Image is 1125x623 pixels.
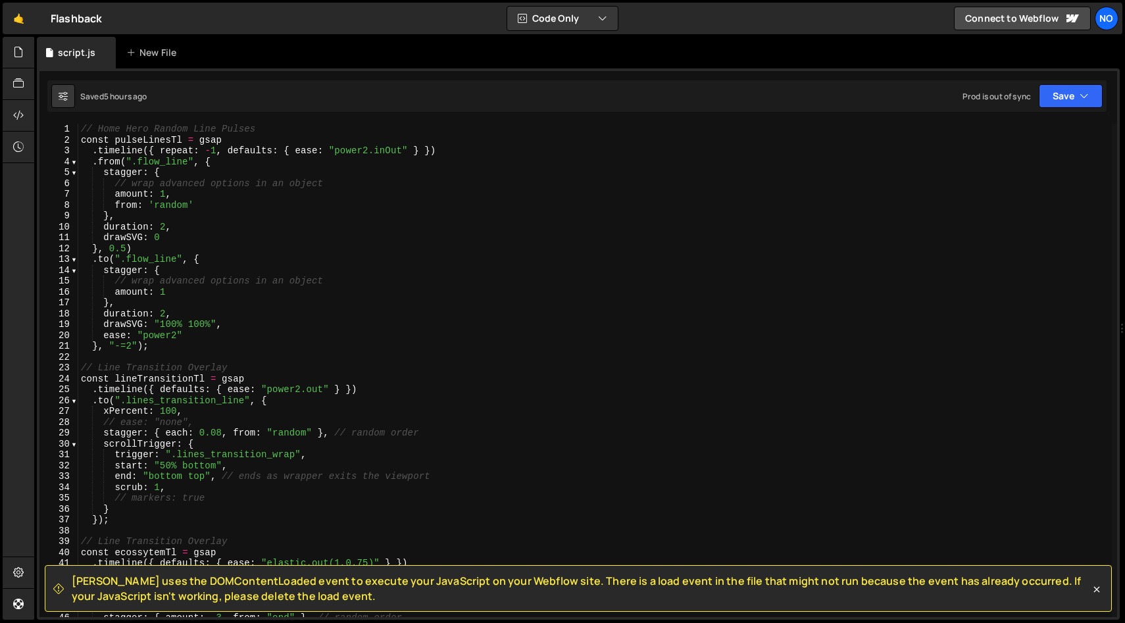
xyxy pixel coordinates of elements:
div: Prod is out of sync [963,91,1031,102]
div: 15 [39,276,78,287]
div: 36 [39,504,78,515]
div: 42 [39,569,78,580]
div: 4 [39,157,78,168]
a: No [1095,7,1118,30]
div: 27 [39,406,78,417]
div: 31 [39,449,78,461]
div: script.js [58,46,95,59]
div: 25 [39,384,78,395]
div: 13 [39,254,78,265]
span: [PERSON_NAME] uses the DOMContentLoaded event to execute your JavaScript on your Webflow site. Th... [72,574,1090,603]
div: 20 [39,330,78,341]
button: Save [1039,84,1103,108]
div: 24 [39,374,78,385]
div: 1 [39,124,78,135]
div: 23 [39,362,78,374]
div: 2 [39,135,78,146]
a: 🤙 [3,3,35,34]
div: 12 [39,243,78,255]
div: 22 [39,352,78,363]
div: 18 [39,309,78,320]
div: 8 [39,200,78,211]
div: 35 [39,493,78,504]
div: Saved [80,91,147,102]
div: 16 [39,287,78,298]
div: New File [126,46,182,59]
div: 28 [39,417,78,428]
div: 19 [39,319,78,330]
div: 37 [39,514,78,526]
div: 3 [39,145,78,157]
div: 11 [39,232,78,243]
a: Connect to Webflow [954,7,1091,30]
div: 9 [39,211,78,222]
div: 10 [39,222,78,233]
div: 17 [39,297,78,309]
div: 7 [39,189,78,200]
div: 32 [39,461,78,472]
div: 26 [39,395,78,407]
div: 45 [39,601,78,612]
div: 6 [39,178,78,189]
div: Flashback [51,11,102,26]
div: 44 [39,591,78,602]
div: 39 [39,536,78,547]
div: 21 [39,341,78,352]
div: 14 [39,265,78,276]
div: 41 [39,558,78,569]
div: 5 hours ago [104,91,147,102]
div: 5 [39,167,78,178]
div: 40 [39,547,78,559]
div: 38 [39,526,78,537]
div: 43 [39,580,78,591]
div: 29 [39,428,78,439]
div: 34 [39,482,78,493]
button: Code Only [507,7,618,30]
div: 30 [39,439,78,450]
div: 33 [39,471,78,482]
